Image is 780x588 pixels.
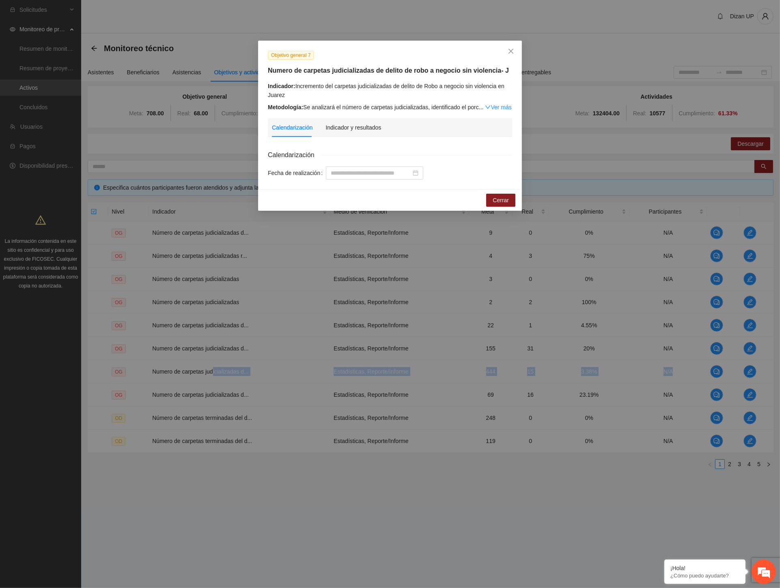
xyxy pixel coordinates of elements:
[325,123,381,132] div: Indicador y resultados
[486,194,515,207] button: Cerrar
[485,104,491,110] span: down
[4,222,155,250] textarea: Escriba su mensaje y pulse “Intro”
[485,104,511,110] a: Expand
[268,66,512,76] h5: Numero de carpetas judicializadas de delito de robo a negocio sin violencia- J
[133,4,153,24] div: Minimizar ventana de chat en vivo
[47,108,112,190] span: Estamos en línea.
[493,196,509,205] span: Cerrar
[268,166,326,179] label: Fecha de realización
[508,48,514,54] span: close
[268,104,303,110] strong: Metodología:
[268,51,314,60] span: Objetivo general 7
[500,41,522,63] button: Close
[268,82,512,99] div: Incremento del carpetas judicializadas de delito de Robo a negocio sin violencia en Juarez
[268,103,512,112] div: Se analizará el número de carpetas judicializadas, identificado el porc
[331,169,411,177] input: Fecha de realización
[272,123,312,132] div: Calendarización
[268,83,295,89] strong: Indicador:
[268,150,321,160] span: Calendarización
[479,104,484,110] span: ...
[42,41,136,52] div: Chatee con nosotros ahora
[670,573,739,579] p: ¿Cómo puedo ayudarte?
[670,565,739,571] div: ¡Hola!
